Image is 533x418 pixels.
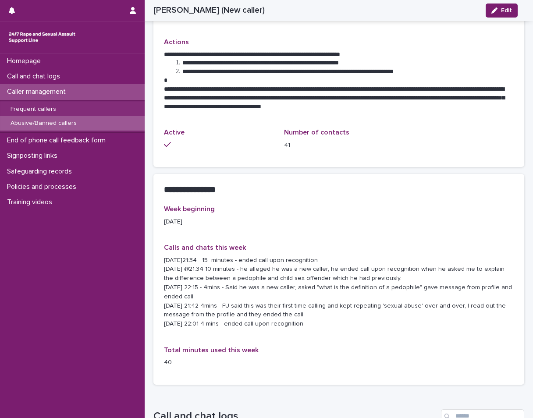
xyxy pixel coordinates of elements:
[4,198,59,206] p: Training videos
[4,136,113,145] p: End of phone call feedback form
[486,4,518,18] button: Edit
[284,129,349,136] span: Number of contacts
[164,205,215,213] span: Week beginning
[4,106,63,113] p: Frequent callers
[4,183,83,191] p: Policies and processes
[164,347,259,354] span: Total minutes used this week
[4,120,84,127] p: Abusive/Banned callers
[4,152,64,160] p: Signposting links
[7,28,77,46] img: rhQMoQhaT3yELyF149Cw
[164,244,246,251] span: Calls and chats this week
[153,5,265,15] h2: [PERSON_NAME] (New caller)
[284,141,394,150] p: 41
[164,39,189,46] span: Actions
[164,217,274,227] p: [DATE]
[501,7,512,14] span: Edit
[4,72,67,81] p: Call and chat logs
[4,57,48,65] p: Homepage
[4,167,79,176] p: Safeguarding records
[4,88,73,96] p: Caller management
[164,129,185,136] span: Active
[164,358,274,367] p: 40
[164,256,514,329] p: [DATE]21:34 15 minutes - ended call upon recognition [DATE] @21.34 10 minutes - he alleged he was...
